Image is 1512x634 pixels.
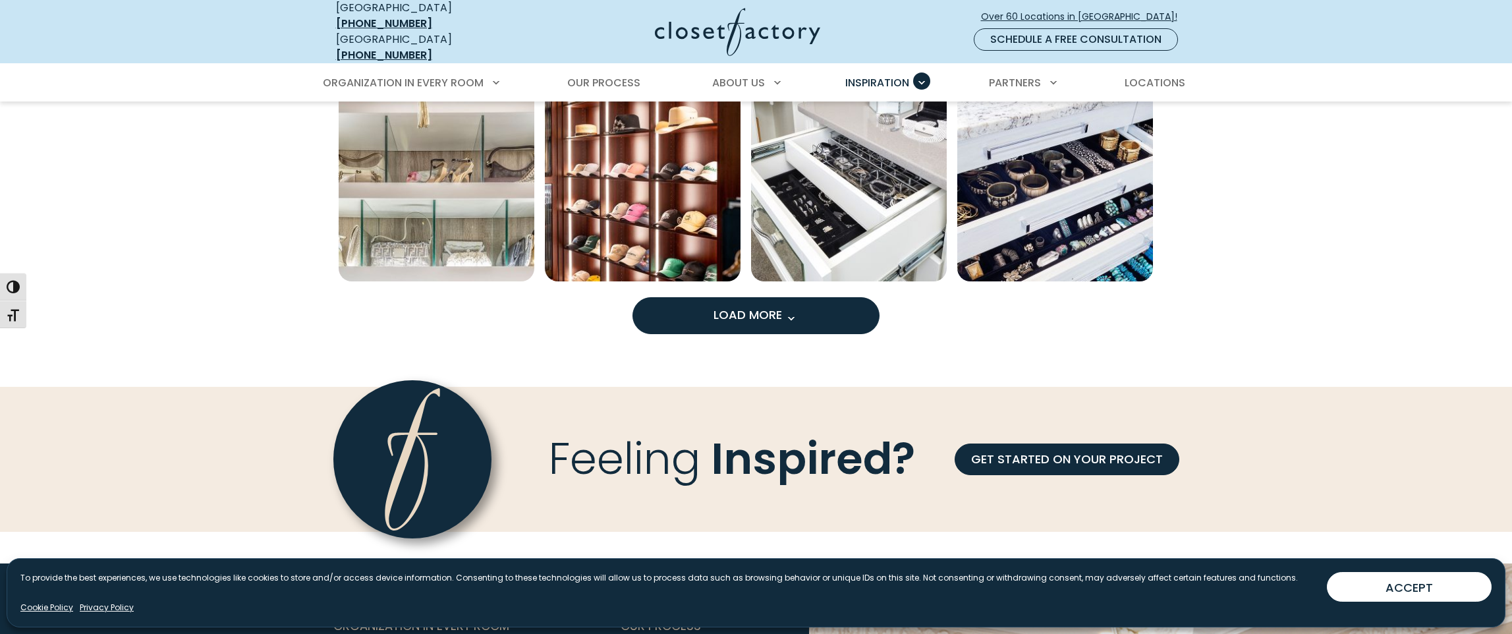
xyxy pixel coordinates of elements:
[80,602,134,614] a: Privacy Policy
[989,75,1041,90] span: Partners
[545,86,741,281] a: Open inspiration gallery to preview enlarged image
[549,428,700,488] span: Feeling
[567,75,640,90] span: Our Process
[845,75,909,90] span: Inspiration
[957,86,1153,281] a: Open inspiration gallery to preview enlarged image
[655,8,820,56] img: Closet Factory Logo
[336,16,432,31] a: [PHONE_NUMBER]
[314,65,1199,101] nav: Primary Menu
[336,47,432,63] a: [PHONE_NUMBER]
[545,86,741,281] img: LED light strips
[957,86,1153,281] img: Velvet jewelry drawers
[751,86,947,281] img: Double deck jewelry drawer with velvet bottom, sliding upper with Lucite inserts. Removable Lucit...
[711,428,915,488] span: Inspired?
[1125,75,1185,90] span: Locations
[751,86,947,281] a: Open inspiration gallery to preview enlarged image
[1327,572,1492,602] button: ACCEPT
[980,5,1189,28] a: Over 60 Locations in [GEOGRAPHIC_DATA]!
[20,572,1298,584] p: To provide the best experiences, we use technologies like cookies to store and/or access device i...
[339,86,534,281] a: Open inspiration gallery to preview enlarged image
[323,75,484,90] span: Organization in Every Room
[714,306,799,323] span: Load More
[981,10,1188,24] span: Over 60 Locations in [GEOGRAPHIC_DATA]!
[336,32,527,63] div: [GEOGRAPHIC_DATA]
[712,75,765,90] span: About Us
[974,28,1178,51] a: Schedule a Free Consultation
[632,297,880,334] button: Load more inspiration gallery images
[339,86,534,281] img: glass shelf dividers create stylized cubbies
[955,444,1179,475] a: GET STARTED ON YOUR PROJECT
[20,602,73,614] a: Cookie Policy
